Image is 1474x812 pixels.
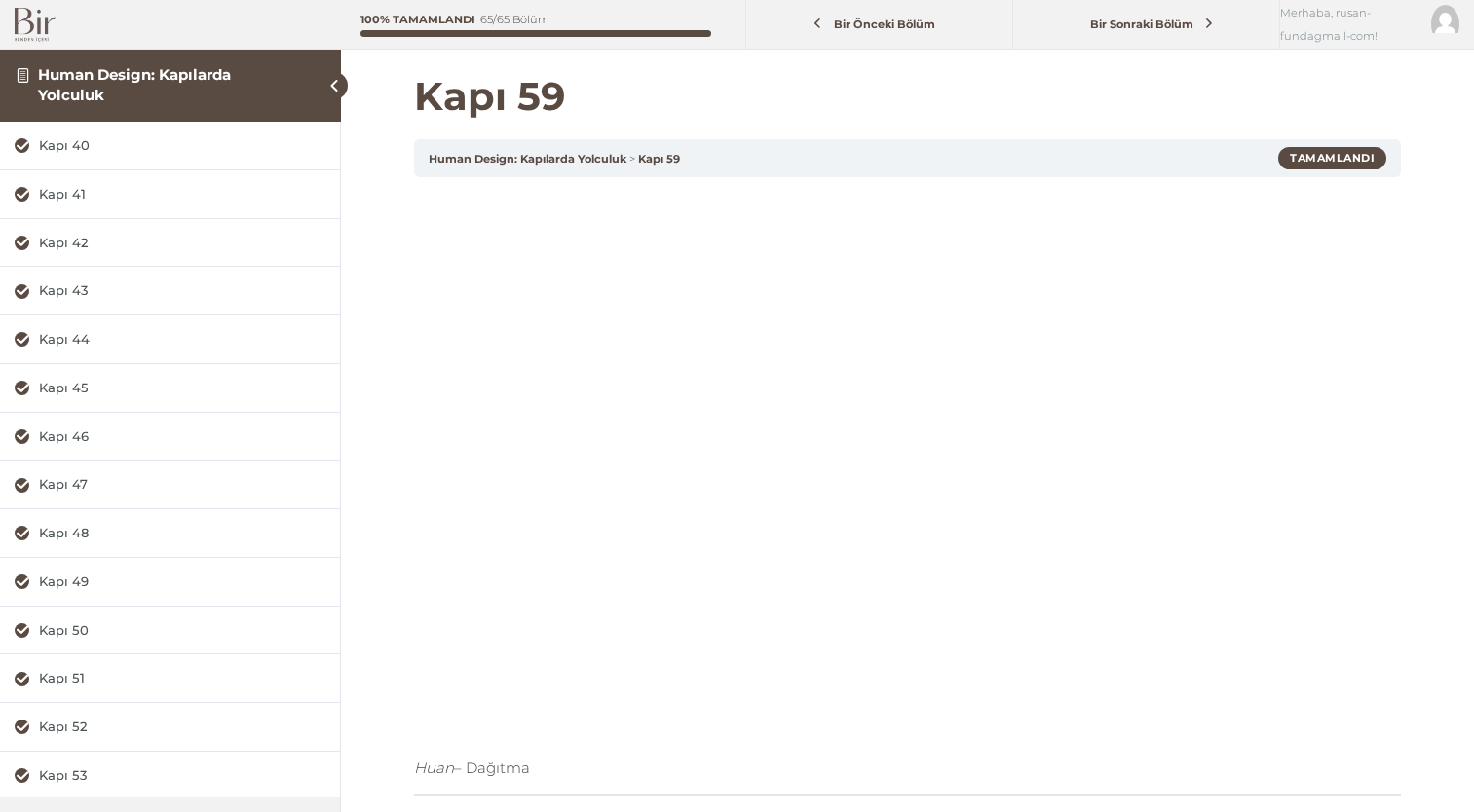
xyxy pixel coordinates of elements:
[38,65,231,103] a: Human Design: Kapılarda Yolculuk
[39,621,325,640] div: Kapı 50
[15,330,325,349] a: Kapı 44
[15,766,325,785] a: Kapı 53
[480,15,549,25] div: 65/65 Bölüm
[39,766,325,785] div: Kapı 53
[15,572,325,591] a: Kapı 49
[15,621,325,640] a: Kapı 50
[39,234,325,252] div: Kapı 42
[1018,7,1274,43] a: Bir Sonraki Bölüm
[15,281,325,300] a: Kapı 43
[1278,147,1386,168] div: Tamamlandı
[39,475,325,494] div: Kapı 47
[15,8,56,42] img: Bir Logo
[39,330,325,349] div: Kapı 44
[15,475,325,494] a: Kapı 47
[414,73,1401,120] h1: Kapı 59
[429,152,626,166] a: Human Design: Kapılarda Yolculuk
[1078,18,1204,31] span: Bir Sonraki Bölüm
[39,718,325,736] div: Kapı 52
[751,7,1007,43] a: Bir Önceki Bölüm
[15,379,325,397] a: Kapı 45
[39,281,325,300] div: Kapı 43
[39,572,325,591] div: Kapı 49
[15,136,325,155] a: Kapı 40
[414,758,454,777] em: Huan
[39,136,325,155] div: Kapı 40
[15,234,325,252] a: Kapı 42
[1280,1,1417,48] span: Merhaba, rusan-fundagmail-com!
[638,152,680,166] a: Kapı 59
[15,524,325,542] a: Kapı 48
[39,524,325,542] div: Kapı 48
[39,185,325,203] div: Kapı 41
[39,669,325,687] div: Kapı 51
[15,185,325,203] a: Kapı 41
[414,757,1401,780] p: – Dağıtma
[39,427,325,446] div: Kapı 46
[15,718,325,736] a: Kapı 52
[15,669,325,687] a: Kapı 51
[360,15,475,25] div: 100% Tamamlandı
[15,427,325,446] a: Kapı 46
[822,18,946,31] span: Bir Önceki Bölüm
[39,379,325,397] div: Kapı 45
